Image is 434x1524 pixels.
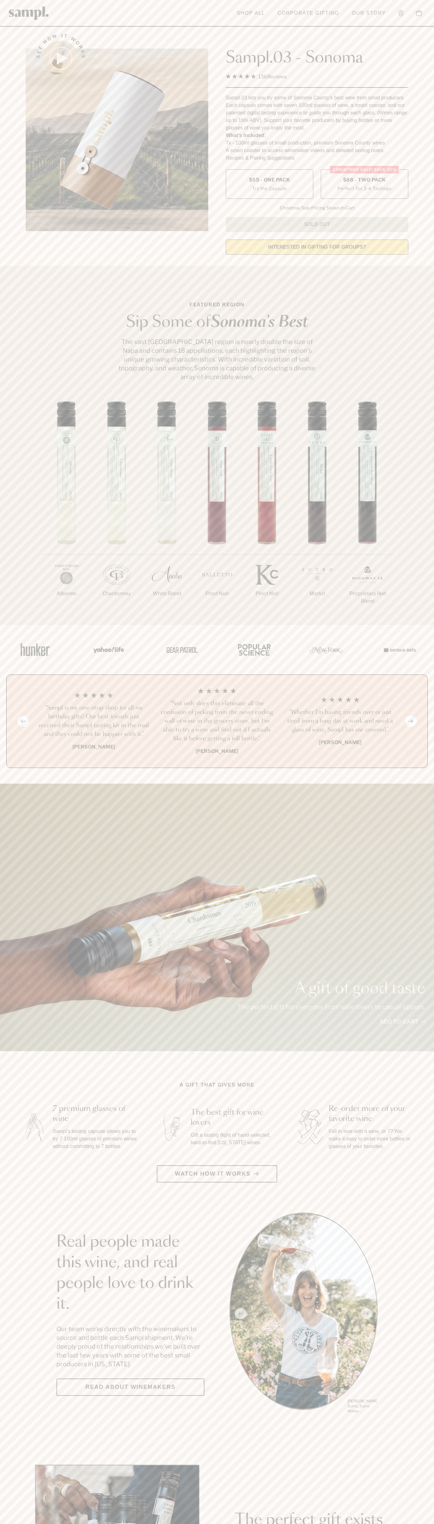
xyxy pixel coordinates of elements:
li: 3 / 7 [142,401,192,617]
img: Sampl.03 - Sonoma [26,49,208,231]
img: Artboard_1_c8cd28af-0030-4af1-819c-248e302c7f06_x450.png [16,636,54,663]
h3: Re-order more of your favorite wine [329,1104,414,1124]
h1: Sampl.03 - Sonoma [226,49,408,67]
p: [PERSON_NAME] Sutro, Sutro Wines [347,1399,378,1414]
p: Pinot Noir [242,590,292,597]
p: Gift a tasting flight of hand-selected, hard-to-find [US_STATE] wines. [191,1131,276,1146]
h2: Sip Some of [117,315,317,330]
p: Featured Region [117,301,317,309]
a: Add to cart [379,1018,425,1026]
img: Artboard_3_0b291449-6e8c-4d07-b2c2-3f3601a19cd1_x450.png [307,636,345,663]
b: [PERSON_NAME] [196,748,238,754]
div: 136Reviews [226,72,287,81]
span: $55 - One Pack [249,177,290,183]
b: [PERSON_NAME] [319,739,362,745]
li: 4 / 7 [192,401,242,617]
a: Corporate Gifting [274,6,342,20]
small: Perfect For 2-4 Tastings [337,185,391,192]
li: 1 / 7 [41,401,92,617]
img: Sampl logo [9,6,49,20]
ul: carousel [230,1213,378,1415]
button: Next slide [405,716,417,727]
img: Artboard_4_28b4d326-c26e-48f9-9c80-911f17d6414e_x450.png [235,636,272,663]
button: Sold Out [226,217,408,232]
h3: “Not only does this eliminate all the confusion of picking from the never ending wall of wine in ... [161,699,274,743]
li: A smart coaster to access winemaker videos and detailed tasting notes. [226,147,408,154]
li: 3 / 4 [283,687,397,755]
li: 1 / 4 [37,687,151,755]
p: Pinot Noir [192,590,242,597]
p: Sampl's tasting capsule allows you to try 7 100ml glasses of premium wines without committing to ... [53,1128,138,1150]
p: Chardonnay [92,590,142,597]
h2: A gift that gives more [180,1081,255,1089]
p: Our team works directly with the winemakers to source and bottle each Sampl shipment. We’re deepl... [56,1325,204,1368]
button: See how it works [43,41,78,76]
strong: What’s Included: [226,133,266,138]
p: Merlot [292,590,342,597]
p: Albarino [41,590,92,597]
p: Fall in love with a wine, or 7? We make it easy to order more bottles or glasses of your favorites. [329,1128,414,1150]
h3: 7 premium glasses of wine [53,1104,138,1124]
b: [PERSON_NAME] [72,744,115,750]
a: Shop All [234,6,268,20]
button: Previous slide [17,716,29,727]
li: 6 / 7 [292,401,342,617]
li: 2 / 4 [161,687,274,755]
p: A gift of good taste [238,981,425,996]
a: Our Story [349,6,389,20]
li: 2 / 7 [92,401,142,617]
p: The vast [GEOGRAPHIC_DATA] region is nearly double the size of Napa and contains 18 appellations,... [117,337,317,381]
em: Sonoma's Best [211,315,308,330]
li: 7x - 100ml glasses of small production, premium Sonoma County wines [226,139,408,147]
span: 136 [258,74,267,80]
li: Christmas Sale Pricing Shown In Cart [277,205,357,211]
button: Watch how it works [157,1165,277,1183]
p: White Blend [142,590,192,597]
div: Sampl.03 lets you try some of Sonoma County's best wine from small producers. Each capsule comes ... [226,94,408,132]
span: $88 - Two Pack [343,177,386,183]
h3: The best gift for wine lovers [191,1108,276,1128]
p: The perfect gift for everyone from wine lovers to casual sippers. [238,1003,425,1011]
li: 7 / 7 [342,401,393,625]
img: Artboard_5_7fdae55a-36fd-43f7-8bfd-f74a06a2878e_x450.png [162,636,199,663]
h3: “Whether I'm having friends over or just tired from a long day at work and need a glass of wine, ... [283,708,397,734]
small: Try the Capsule [252,185,287,192]
h2: Real people made this wine, and real people love to drink it. [56,1232,204,1315]
li: 5 / 7 [242,401,292,617]
a: interested in gifting for groups? [226,240,408,255]
span: Reviews [267,74,287,80]
img: Artboard_6_04f9a106-072f-468a-bdd7-f11783b05722_x450.png [89,636,127,663]
p: Proprietary Red Blend [342,590,393,605]
a: Read about Winemakers [56,1378,204,1396]
h3: “Sampl is my one-stop shop for all my birthday gifts! Our best friends just received their Sampl ... [37,704,151,739]
img: Artboard_7_5b34974b-f019-449e-91fb-745f8d0877ee_x450.png [380,636,418,663]
div: slide 1 [230,1213,378,1415]
div: Christmas SALE! Save 20% [330,166,399,173]
li: Recipes & Pairing Suggestions [226,154,408,162]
